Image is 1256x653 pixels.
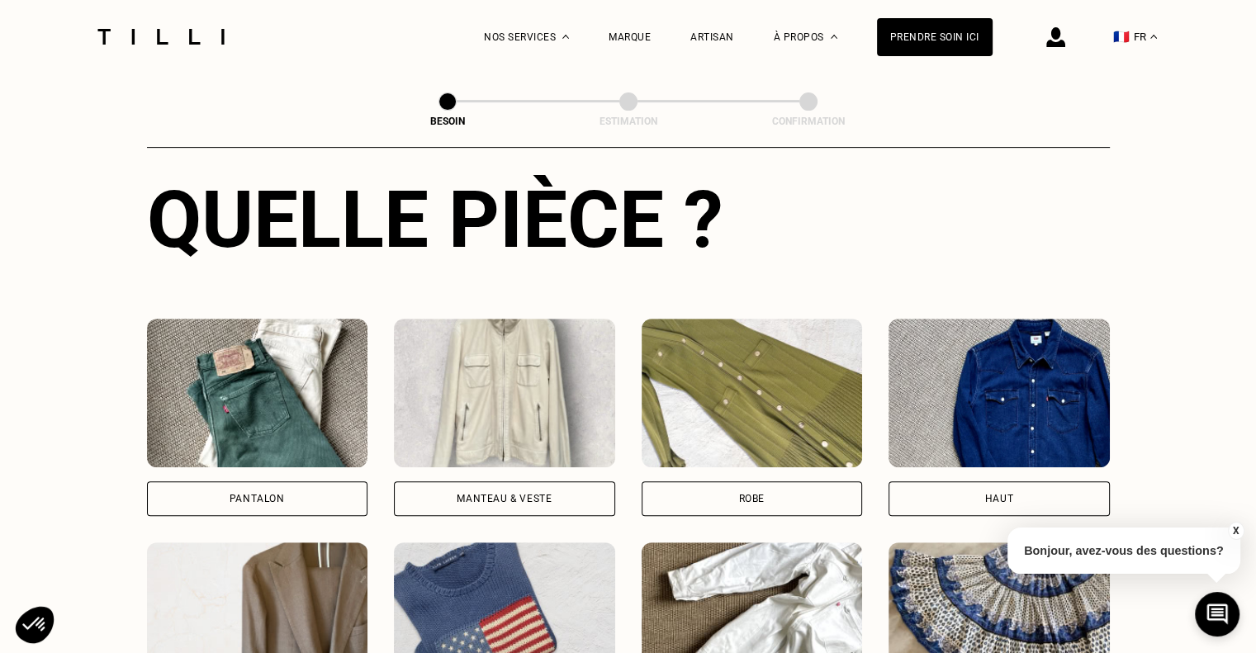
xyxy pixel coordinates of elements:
[92,29,230,45] img: Logo du service de couturière Tilli
[690,31,734,43] a: Artisan
[831,35,837,39] img: Menu déroulant à propos
[1113,29,1130,45] span: 🇫🇷
[1046,27,1065,47] img: icône connexion
[726,116,891,127] div: Confirmation
[546,116,711,127] div: Estimation
[1007,528,1240,574] p: Bonjour, avez-vous des questions?
[394,319,615,467] img: Tilli retouche votre Manteau & Veste
[1227,522,1244,540] button: X
[985,494,1013,504] div: Haut
[877,18,993,56] a: Prendre soin ici
[609,31,651,43] a: Marque
[147,319,368,467] img: Tilli retouche votre Pantalon
[889,319,1110,467] img: Tilli retouche votre Haut
[642,319,863,467] img: Tilli retouche votre Robe
[562,35,569,39] img: Menu déroulant
[739,494,765,504] div: Robe
[1150,35,1157,39] img: menu déroulant
[230,494,285,504] div: Pantalon
[457,494,552,504] div: Manteau & Veste
[147,173,1110,266] div: Quelle pièce ?
[365,116,530,127] div: Besoin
